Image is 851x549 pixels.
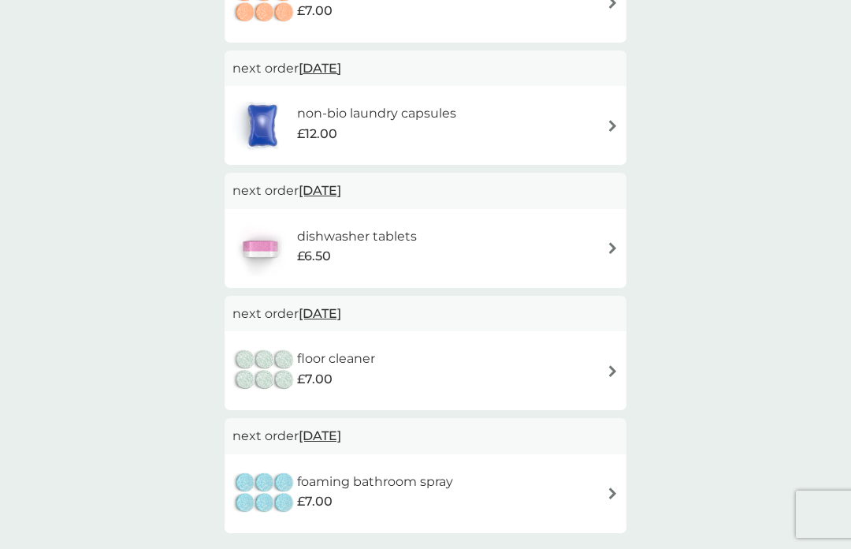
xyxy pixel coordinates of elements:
h6: dishwasher tablets [297,226,417,247]
span: £7.00 [297,491,333,512]
h6: floor cleaner [297,349,375,369]
span: [DATE] [299,298,341,329]
img: floor cleaner [232,343,297,398]
img: arrow right [607,365,619,377]
p: next order [232,426,619,446]
img: non-bio laundry capsules [232,98,292,153]
img: arrow right [607,120,619,132]
h6: foaming bathroom spray [297,472,453,492]
span: [DATE] [299,420,341,451]
span: £6.50 [297,246,331,267]
img: foaming bathroom spray [232,466,297,521]
span: £7.00 [297,369,333,390]
span: £7.00 [297,1,333,21]
p: next order [232,58,619,79]
h6: non-bio laundry capsules [297,103,456,124]
p: next order [232,181,619,201]
span: [DATE] [299,175,341,206]
p: next order [232,304,619,324]
span: [DATE] [299,53,341,84]
img: arrow right [607,242,619,254]
img: arrow right [607,487,619,499]
img: dishwasher tablets [232,221,288,276]
span: £12.00 [297,124,337,144]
